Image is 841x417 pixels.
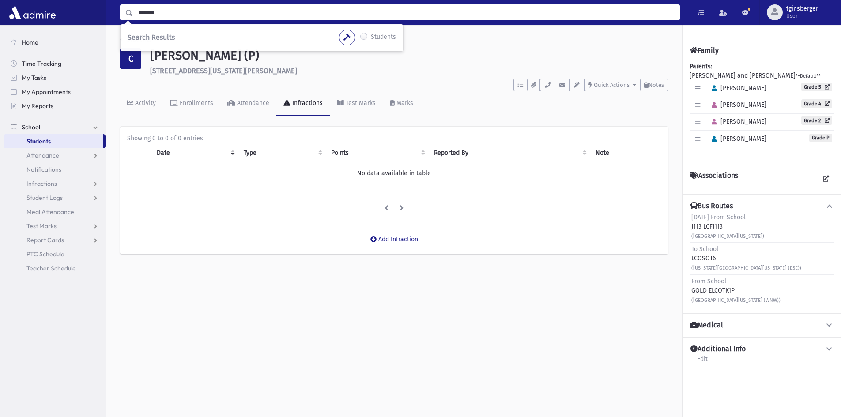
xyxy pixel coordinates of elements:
a: Activity [120,91,163,116]
span: User [786,12,818,19]
div: Enrollments [178,99,213,107]
div: LCOSOT6 [691,244,801,272]
a: Home [4,35,106,49]
input: Search [133,4,679,20]
span: tginsberger [786,5,818,12]
a: Time Tracking [4,56,106,71]
span: Student Logs [26,194,63,202]
button: Quick Actions [585,79,640,91]
h4: Medical [690,321,723,330]
div: Infractions [290,99,323,107]
span: [PERSON_NAME] [708,118,766,125]
h4: Associations [690,171,738,187]
a: My Tasks [4,71,106,85]
h1: [PERSON_NAME] (P) [150,48,668,63]
span: School [22,123,40,131]
span: Grade P [809,134,832,142]
img: AdmirePro [7,4,58,21]
th: Date: activate to sort column ascending [151,143,238,163]
h6: [STREET_ADDRESS][US_STATE][PERSON_NAME] [150,67,668,75]
div: Activity [133,99,156,107]
span: Home [22,38,38,46]
span: Test Marks [26,222,57,230]
a: Notifications [4,162,106,177]
div: GOLD ELCOTK1P [691,277,781,304]
span: My Tasks [22,74,46,82]
nav: breadcrumb [120,35,152,48]
a: PTC Schedule [4,247,106,261]
div: [PERSON_NAME] and [PERSON_NAME] [690,62,834,157]
a: Test Marks [330,91,383,116]
a: Infractions [4,177,106,191]
th: Reported By: activate to sort column ascending [429,143,590,163]
b: Parents: [690,63,712,70]
a: Grade 4 [801,99,832,108]
span: Meal Attendance [26,208,74,216]
button: Medical [690,321,834,330]
a: Grade 2 [801,116,832,125]
th: Type: activate to sort column ascending [238,143,326,163]
span: [PERSON_NAME] [708,84,766,92]
span: Teacher Schedule [26,264,76,272]
a: Report Cards [4,233,106,247]
span: To School [691,245,718,253]
div: Showing 0 to 0 of 0 entries [127,134,661,143]
small: ([GEOGRAPHIC_DATA][US_STATE] (WNW)) [691,297,781,303]
th: Note [590,143,661,163]
span: My Appointments [22,88,71,96]
a: My Appointments [4,85,106,99]
label: Students [371,32,396,43]
a: Student Logs [4,191,106,205]
span: Report Cards [26,236,64,244]
span: From School [691,278,726,285]
h4: Bus Routes [690,202,733,211]
a: Grade 5 [801,83,832,91]
a: Teacher Schedule [4,261,106,275]
a: Students [120,36,152,44]
span: [PERSON_NAME] [708,101,766,109]
div: Attendance [235,99,269,107]
span: Attendance [26,151,59,159]
span: Notes [649,82,664,88]
a: Test Marks [4,219,106,233]
span: Infractions [26,180,57,188]
h4: Family [690,46,719,55]
span: Time Tracking [22,60,61,68]
div: Test Marks [344,99,376,107]
span: Quick Actions [594,82,630,88]
button: Notes [640,79,668,91]
div: Marks [395,99,413,107]
a: Attendance [4,148,106,162]
span: Students [26,137,51,145]
span: My Reports [22,102,53,110]
button: Add Infraction [365,231,424,247]
span: [DATE] From School [691,214,746,221]
div: C [120,48,141,69]
h4: Additional Info [690,345,746,354]
a: Edit [697,354,708,370]
span: PTC Schedule [26,250,64,258]
a: School [4,120,106,134]
a: Students [4,134,103,148]
a: Meal Attendance [4,205,106,219]
th: Points: activate to sort column ascending [326,143,429,163]
span: Notifications [26,165,61,173]
a: Enrollments [163,91,220,116]
td: No data available in table [127,163,661,183]
button: Additional Info [690,345,834,354]
span: Search Results [128,33,175,41]
small: ([GEOGRAPHIC_DATA][US_STATE]) [691,233,764,239]
a: Attendance [220,91,276,116]
small: ([US_STATE][GEOGRAPHIC_DATA][US_STATE] (ESE)) [691,265,801,271]
a: My Reports [4,99,106,113]
a: Infractions [276,91,330,116]
button: Bus Routes [690,202,834,211]
span: [PERSON_NAME] [708,135,766,143]
a: Marks [383,91,420,116]
a: View all Associations [818,171,834,187]
div: J113 LCFJ113 [691,213,764,240]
